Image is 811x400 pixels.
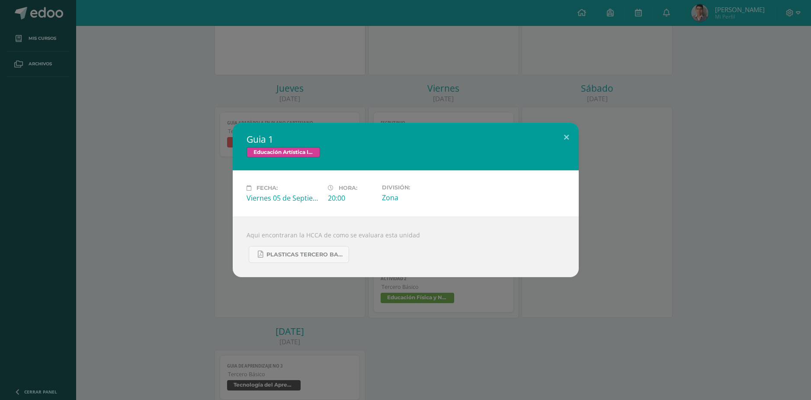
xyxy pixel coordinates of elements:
a: Plasticas tercero basico cuarta unidad.pdf [249,246,349,263]
div: Zona [382,193,456,202]
div: 20:00 [328,193,375,203]
button: Close (Esc) [554,123,579,152]
div: Viernes 05 de Septiembre [247,193,321,203]
label: División: [382,184,456,191]
div: Aqui encontraran la HCCA de como se evaluara esta unidad [233,217,579,277]
h2: Guia 1 [247,133,565,145]
span: Fecha: [256,185,278,191]
span: Hora: [339,185,357,191]
span: Educación Artística II, Artes Plásticas [247,147,320,157]
span: Plasticas tercero basico cuarta unidad.pdf [266,251,344,258]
